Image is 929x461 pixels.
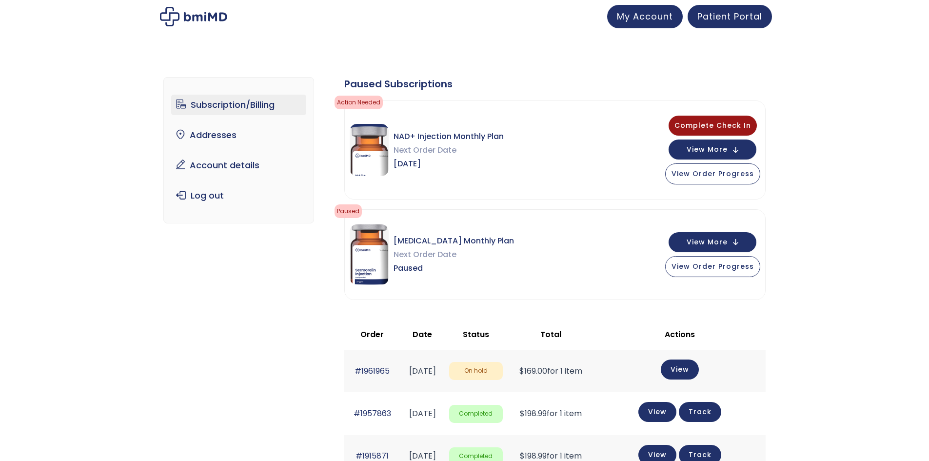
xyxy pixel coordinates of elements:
span: Paused [394,261,514,275]
span: Complete Check In [674,120,751,130]
span: Status [463,329,489,340]
span: Next Order Date [394,143,504,157]
span: My Account [617,10,673,22]
a: Track [679,402,721,422]
button: Complete Check In [669,116,757,136]
a: #1961965 [355,365,390,377]
a: Account details [171,155,306,176]
span: Date [413,329,432,340]
button: View Order Progress [665,163,760,184]
a: Log out [171,185,306,206]
span: View Order Progress [672,261,754,271]
span: NAD+ Injection Monthly Plan [394,130,504,143]
img: Sermorelin Monthly Plan [350,224,389,285]
span: View More [687,239,728,245]
span: Next Order Date [394,248,514,261]
span: On hold [449,362,503,380]
span: 169.00 [519,365,547,377]
time: [DATE] [409,365,436,377]
a: Subscription/Billing [171,95,306,115]
span: Paused [335,204,362,218]
img: NAD Injection [350,124,389,176]
td: for 1 item [508,392,594,435]
span: 198.99 [520,408,547,419]
a: Addresses [171,125,306,145]
span: [MEDICAL_DATA] Monthly Plan [394,234,514,248]
button: View More [669,232,756,252]
span: Patient Portal [697,10,762,22]
time: [DATE] [409,408,436,419]
img: My account [160,7,227,26]
a: View [638,402,676,422]
a: Patient Portal [688,5,772,28]
span: Completed [449,405,503,423]
span: Total [540,329,561,340]
span: Action Needed [335,96,383,109]
span: View Order Progress [672,169,754,179]
span: View More [687,146,728,153]
span: Actions [665,329,695,340]
span: [DATE] [394,157,504,171]
button: View More [669,140,756,160]
a: My Account [607,5,683,28]
div: Paused Subscriptions [344,77,766,91]
span: $ [519,365,524,377]
a: #1957863 [354,408,391,419]
button: View Order Progress [665,256,760,277]
span: $ [520,408,525,419]
td: for 1 item [508,350,594,392]
span: Order [360,329,384,340]
nav: Account pages [163,77,314,223]
a: View [661,360,699,380]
